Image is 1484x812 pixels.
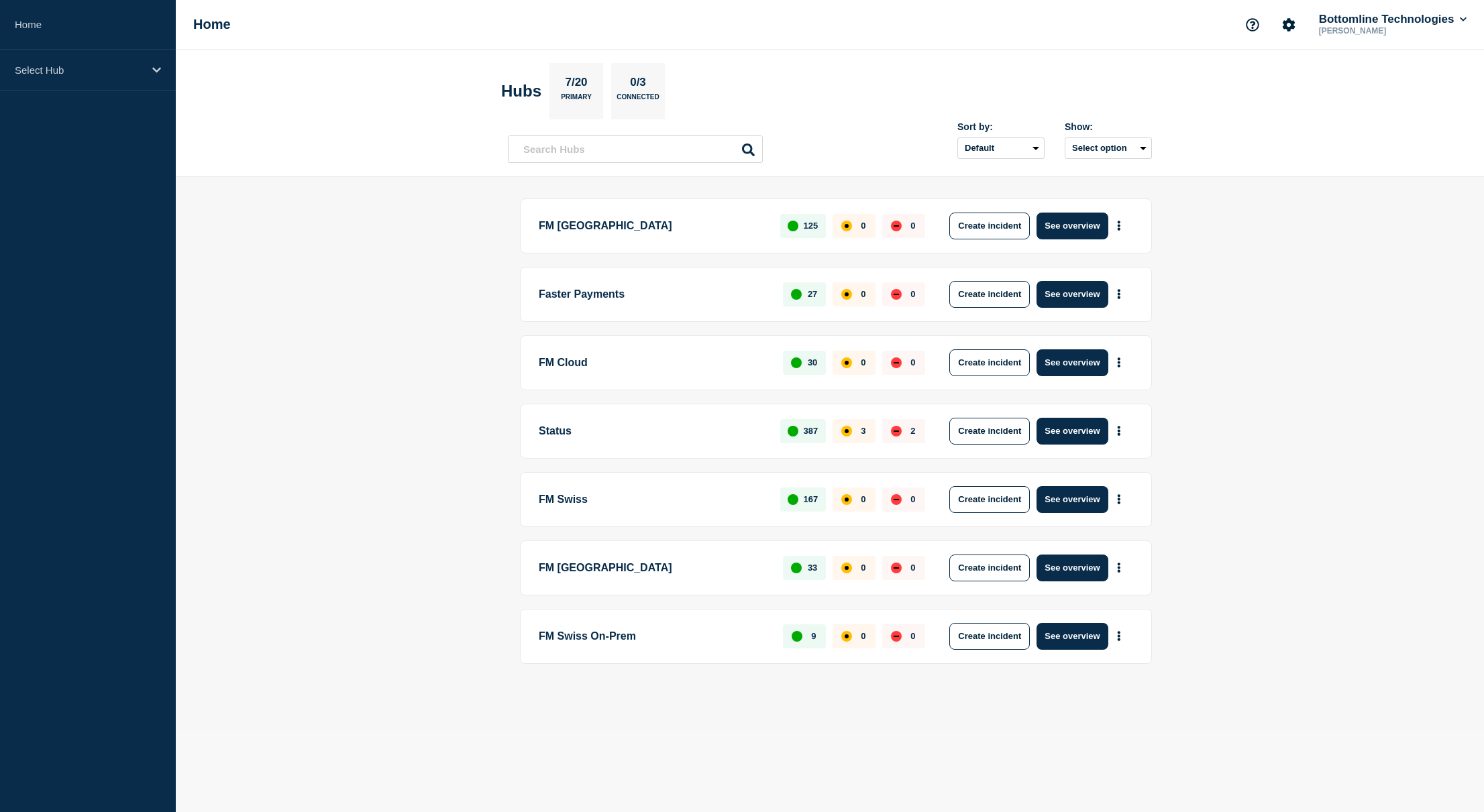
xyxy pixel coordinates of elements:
button: More actions [1110,213,1128,238]
p: FM Swiss On-Prem [539,623,767,650]
div: down [891,563,902,573]
button: Bottomline Technologies [1316,13,1469,26]
button: Create incident [949,213,1030,239]
p: 167 [804,494,818,504]
div: up [792,631,802,642]
p: 0 [910,357,915,367]
button: More actions [1110,487,1128,512]
div: down [891,289,902,300]
div: affected [841,563,852,573]
p: 387 [804,426,818,436]
p: FM Cloud [539,349,767,376]
div: Sort by: [957,121,1045,132]
p: Primary [561,93,592,107]
button: See overview [1037,486,1108,513]
p: 0 [861,289,865,299]
p: [PERSON_NAME] [1316,26,1456,36]
button: Create incident [949,349,1030,376]
p: FM [GEOGRAPHIC_DATA] [539,555,767,581]
button: See overview [1037,555,1108,581]
div: affected [841,494,852,505]
div: down [891,426,902,437]
p: Select Hub [15,64,144,76]
p: 0 [861,357,865,367]
p: 0 [861,221,865,231]
div: up [791,289,802,300]
button: Support [1238,11,1267,39]
button: See overview [1037,213,1108,239]
p: Status [539,418,765,445]
p: 33 [808,563,817,573]
p: 0 [861,631,865,641]
button: More actions [1110,282,1128,306]
p: Connected [617,93,659,107]
div: down [891,631,902,642]
button: More actions [1110,555,1128,580]
p: 0 [910,631,915,641]
input: Search Hubs [508,135,763,163]
div: down [891,221,902,231]
div: up [788,221,798,231]
p: FM Swiss [539,486,765,513]
p: 9 [811,631,816,641]
p: 0 [910,221,915,231]
p: 0 [910,494,915,504]
div: Show: [1065,121,1152,132]
button: See overview [1037,349,1108,376]
p: 0 [910,289,915,299]
button: Create incident [949,281,1030,308]
p: 0/3 [625,76,651,93]
button: More actions [1110,418,1128,443]
div: up [788,494,798,505]
p: 0 [861,494,865,504]
p: 0 [910,563,915,573]
button: See overview [1037,623,1108,650]
div: affected [841,357,852,368]
div: up [791,357,802,368]
p: Faster Payments [539,281,767,308]
button: Create incident [949,555,1030,581]
p: FM [GEOGRAPHIC_DATA] [539,213,765,239]
button: See overview [1037,418,1108,445]
button: Account settings [1275,11,1303,39]
div: up [791,563,802,573]
p: 3 [861,426,865,436]
button: Create incident [949,418,1030,445]
div: up [788,426,798,437]
button: Create incident [949,486,1030,513]
div: down [891,357,902,368]
button: More actions [1110,624,1128,648]
button: Create incident [949,623,1030,650]
div: affected [841,631,852,642]
h2: Hubs [501,82,541,101]
select: Sort by [957,137,1045,159]
div: down [891,494,902,505]
p: 125 [804,221,818,231]
div: affected [841,289,852,300]
button: More actions [1110,350,1128,375]
button: Select option [1065,137,1152,159]
button: See overview [1037,281,1108,308]
div: affected [841,221,852,231]
h1: Home [193,17,231,32]
p: 30 [808,357,817,367]
div: affected [841,426,852,437]
p: 2 [910,426,915,436]
p: 27 [808,289,817,299]
p: 7/20 [560,76,592,93]
p: 0 [861,563,865,573]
